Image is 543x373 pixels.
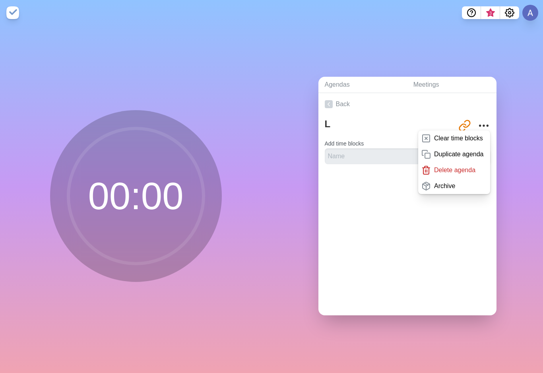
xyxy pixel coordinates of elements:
[481,6,500,19] button: What’s new
[487,10,494,16] span: 3
[434,150,484,159] p: Duplicate agenda
[325,140,364,147] label: Add time blocks
[434,134,483,143] p: Clear time blocks
[476,118,492,134] button: More
[407,77,496,93] a: Meetings
[500,6,519,19] button: Settings
[325,148,446,164] input: Name
[434,181,455,191] p: Archive
[457,118,473,134] button: Share link
[6,6,19,19] img: timeblocks logo
[318,77,407,93] a: Agendas
[318,93,496,115] a: Back
[434,165,475,175] p: Delete agenda
[462,6,481,19] button: Help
